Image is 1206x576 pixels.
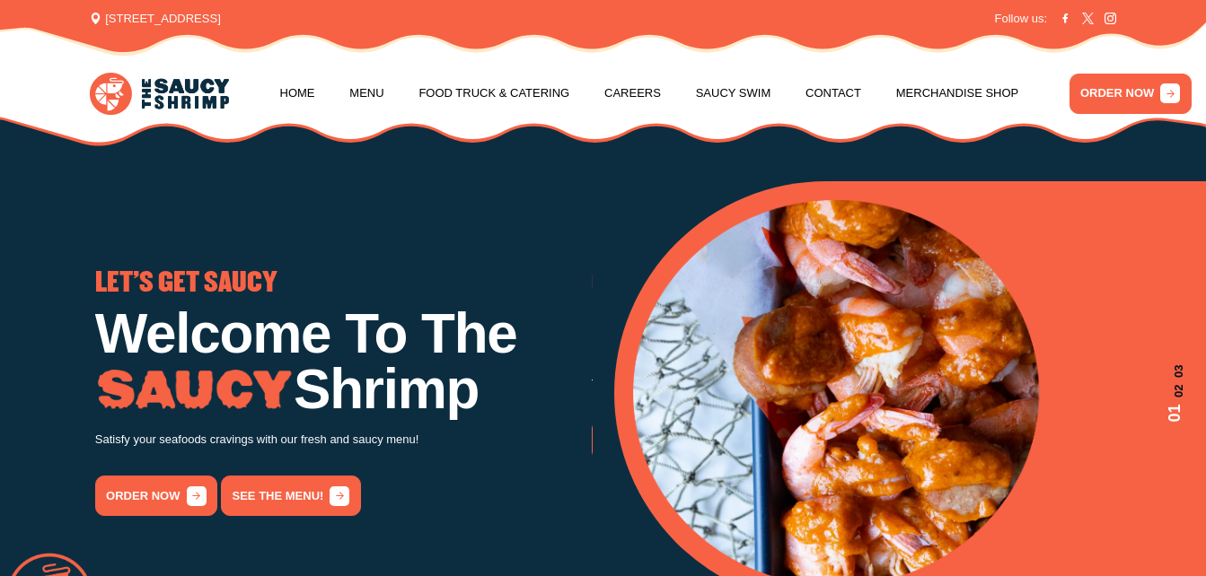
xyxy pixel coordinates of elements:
[1163,404,1187,422] span: 01
[349,59,383,127] a: Menu
[592,306,1088,362] h1: Low Country Boil
[592,271,883,296] span: GO THE WHOLE NINE YARDS
[221,476,360,516] a: See the menu!
[604,59,661,127] a: Careers
[896,59,1019,127] a: Merchandise Shop
[1163,384,1187,397] span: 02
[592,374,1088,395] p: Try our famous Whole Nine Yards sauce! The recipe is our secret!
[995,10,1048,28] span: Follow us:
[1070,74,1192,114] a: ORDER NOW
[95,271,277,296] span: LET'S GET SAUCY
[95,306,592,417] h1: Welcome To The Shrimp
[95,430,592,450] p: Satisfy your seafoods cravings with our fresh and saucy menu!
[1163,365,1187,378] span: 03
[90,73,229,115] img: logo
[95,271,592,517] div: 1 / 3
[805,59,861,127] a: Contact
[592,420,714,460] a: order now
[696,59,771,127] a: Saucy Swim
[95,370,294,411] img: Image
[592,271,1088,461] div: 2 / 3
[95,476,217,516] a: order now
[90,10,221,28] span: [STREET_ADDRESS]
[418,59,569,127] a: Food Truck & Catering
[280,59,315,127] a: Home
